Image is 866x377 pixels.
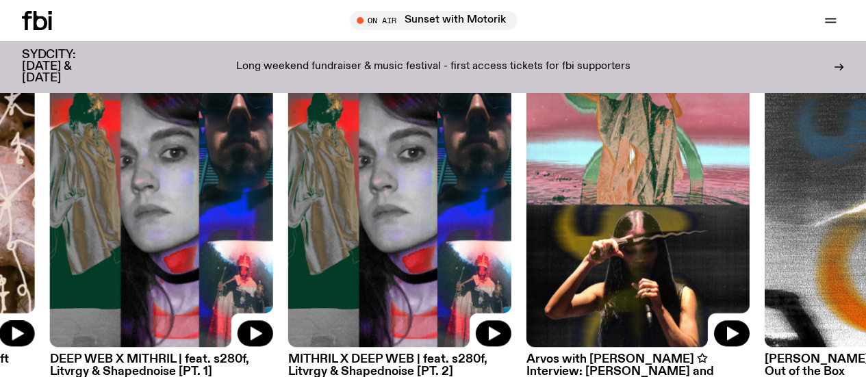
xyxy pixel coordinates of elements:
[526,50,750,348] img: Split frame of Bhenji Ra and Karina Utomo mid performances
[288,354,511,377] h3: MITHRIL X DEEP WEB | feat. s280f, Litvrgy & Shapednoise [PT. 2]
[50,354,273,377] h3: DEEP WEB X MITHRIL | feat. s280f, Litvrgy & Shapednoise [PT. 1]
[350,11,517,30] button: On AirSunset with Motorik
[236,61,631,73] p: Long weekend fundraiser & music festival - first access tickets for fbi supporters
[22,49,110,84] h3: SYDCITY: [DATE] & [DATE]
